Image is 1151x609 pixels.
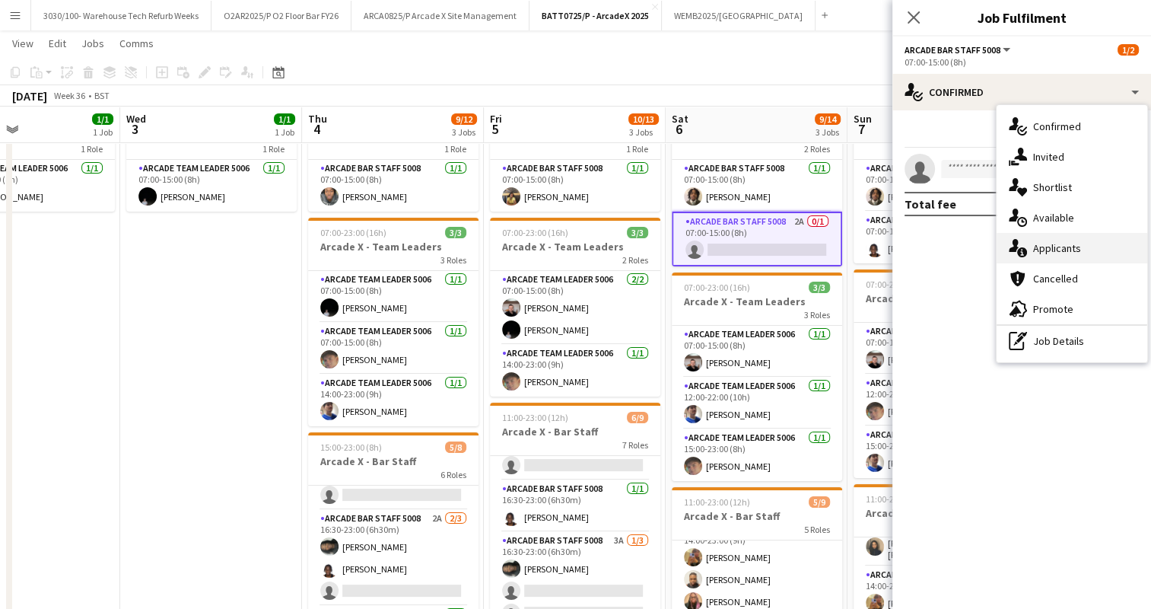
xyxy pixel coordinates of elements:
app-card-role: Arcade Bar Staff 50081/107:00-15:00 (8h)[PERSON_NAME] [308,160,479,212]
span: 3/3 [809,282,830,293]
app-card-role: Arcade Team Leader 50061/112:00-22:00 (10h)[PERSON_NAME] [672,378,842,429]
span: 1/2 [1118,44,1139,56]
div: Total fee [905,196,956,212]
app-card-role: Arcade Team Leader 50062/207:00-15:00 (8h)[PERSON_NAME][PERSON_NAME] [490,271,660,345]
app-card-role: Arcade Team Leader 50061/107:00-15:00 (8h)[PERSON_NAME] [126,160,297,212]
app-card-role: Arcade Team Leader 50061/107:00-15:00 (8h)[PERSON_NAME] [308,323,479,375]
app-job-card: 07:00-23:00 (16h)3/3Arcade X - Team Leaders3 RolesArcade Team Leader 50061/107:00-15:00 (8h)[PERS... [854,269,1024,478]
span: Comms [119,37,154,50]
h3: Arcade X - Team Leaders [490,240,660,253]
span: 3/3 [627,227,648,238]
span: 5 Roles [804,524,830,535]
span: 6/9 [627,412,648,423]
span: Week 36 [50,90,88,101]
span: 10/13 [628,113,659,125]
span: 1 Role [262,143,285,155]
span: 3 [124,120,146,138]
app-card-role: Arcade Bar Staff 50081/107:00-15:00 (8h)[PERSON_NAME] [854,212,1024,263]
div: Available [997,202,1147,233]
app-job-card: 07:00-23:00 (16h)3/3Arcade X - Team Leaders2 RolesArcade Team Leader 50062/207:00-15:00 (8h)[PERS... [490,218,660,397]
h3: Arcade X - Bar Staff [308,454,479,468]
span: Jobs [81,37,104,50]
span: 07:00-23:00 (16h) [320,227,386,238]
app-card-role: Arcade Bar Staff 50081/116:30-23:00 (6h30m)[PERSON_NAME] [490,480,660,532]
button: O2AR2025/P O2 Floor Bar FY26 [211,1,351,30]
div: Confirmed [892,74,1151,110]
div: Applicants [997,233,1147,263]
span: 1 Role [81,143,103,155]
app-card-role: Arcade Team Leader 50061/114:00-23:00 (9h)[PERSON_NAME] [490,345,660,397]
h3: Arcade X - Team Leaders [308,240,479,253]
span: Fri [490,112,502,126]
div: BST [94,90,110,101]
span: 4 [306,120,327,138]
span: 2 Roles [622,254,648,266]
span: 7 Roles [622,439,648,451]
app-card-role: Arcade Bar Staff 50081/107:00-15:00 (8h)[PERSON_NAME] [490,160,660,212]
a: Comms [113,33,160,53]
div: 3 Jobs [629,126,658,138]
app-card-role: Arcade Bar Staff 50081/112:00-22:00 (10h)[PERSON_NAME] [PERSON_NAME] [854,510,1024,566]
app-job-card: 07:00-23:00 (16h)3/3Arcade X - Team Leaders3 RolesArcade Team Leader 50061/107:00-15:00 (8h)[PERS... [672,273,842,481]
span: 11:00-23:00 (12h) [866,493,932,505]
a: Edit [43,33,72,53]
span: 5 [488,120,502,138]
app-card-role: Arcade Team Leader 50061/107:00-15:00 (8h)[PERSON_NAME] [308,271,479,323]
span: View [12,37,33,50]
app-card-role: Arcade Team Leader 50061/107:00-15:00 (8h)[PERSON_NAME] [854,323,1024,375]
span: 3 Roles [804,309,830,320]
div: Promote [997,294,1147,324]
div: 07:00-15:00 (8h) [905,56,1139,68]
span: 11:00-23:00 (12h) [684,496,750,508]
app-job-card: 07:00-23:00 (16h)3/3Arcade X - Team Leaders3 RolesArcade Team Leader 50061/107:00-15:00 (8h)[PERS... [308,218,479,426]
span: Arcade Bar Staff 5008 [905,44,1000,56]
app-card-role: Arcade Team Leader 50061/115:00-23:00 (8h)[PERSON_NAME] [672,429,842,481]
span: 11:00-23:00 (12h) [502,412,568,423]
span: 1/1 [92,113,113,125]
div: Confirmed [997,111,1147,142]
h3: Arcade X - Team Leaders [672,295,842,308]
button: WEMB2025/[GEOGRAPHIC_DATA] [662,1,816,30]
span: 07:00-23:00 (16h) [684,282,750,293]
button: 3030/100- Warehouse Tech Refurb Weeks [31,1,211,30]
div: [DATE] [12,88,47,104]
app-job-card: 07:00-15:00 (8h)1/1Arcade X - Team Leader1 RoleArcade Team Leader 50061/107:00-15:00 (8h)[PERSON_... [126,107,297,212]
app-card-role: Arcade Bar Staff 50082A0/107:00-15:00 (8h) [672,212,842,266]
a: View [6,33,40,53]
div: 1 Job [93,126,113,138]
app-card-role: Arcade Bar Staff 50082A2/316:30-23:00 (6h30m)[PERSON_NAME][PERSON_NAME] [308,510,479,606]
h3: Arcade X - Bar Staff [672,509,842,523]
span: Edit [49,37,66,50]
app-job-card: 07:00-15:00 (8h)1/1Arcade X - Bar Backs1 RoleArcade Bar Staff 50081/107:00-15:00 (8h)[PERSON_NAME] [490,107,660,212]
div: Shortlist [997,172,1147,202]
app-card-role: Arcade Bar Staff 50081/107:00-15:00 (8h)[PERSON_NAME] [672,160,842,212]
button: Arcade Bar Staff 5008 [905,44,1013,56]
app-job-card: 07:00-15:00 (8h)2/2Arcade X - Bar Backs2 RolesArcade Bar Staff 50081/107:00-15:00 (8h)[PERSON_NAM... [854,107,1024,263]
app-job-card: 07:00-15:00 (8h)1/1Arcade X - Bar Backs1 RoleArcade Bar Staff 50081/107:00-15:00 (8h)[PERSON_NAME] [308,107,479,212]
span: 5/8 [445,442,466,453]
span: 07:00-23:00 (16h) [866,279,932,290]
app-card-role: Arcade Bar Staff 50081/107:00-15:00 (8h)[PERSON_NAME] [854,160,1024,212]
span: 2 Roles [804,143,830,155]
span: Wed [126,112,146,126]
span: 15:00-23:00 (8h) [320,442,382,453]
span: 1 Role [626,143,648,155]
button: BATT0725/P - ArcadeX 2025 [529,1,662,30]
h3: Arcade X - Team Leaders [854,292,1024,305]
app-job-card: 07:00-15:00 (8h)1/2Arcade X - Bar Backs2 RolesArcade Bar Staff 50081/107:00-15:00 (8h)[PERSON_NAM... [672,107,842,266]
span: 5/9 [809,496,830,508]
span: Thu [308,112,327,126]
app-card-role: Arcade Team Leader 50061/112:00-22:00 (10h)[PERSON_NAME] [854,375,1024,426]
div: Invited [997,142,1147,172]
div: 3 Jobs [816,126,840,138]
div: 3 Jobs [452,126,476,138]
a: Jobs [75,33,110,53]
span: 07:00-23:00 (16h) [502,227,568,238]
